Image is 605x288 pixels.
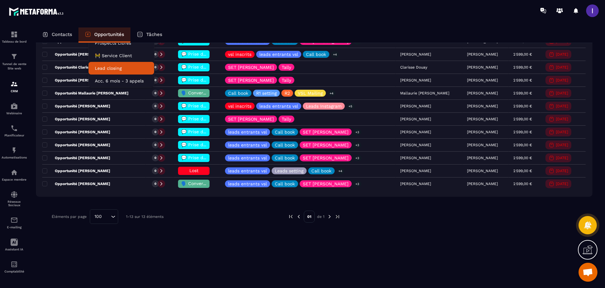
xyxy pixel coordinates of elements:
div: Search for option [90,209,118,224]
a: social-networksocial-networkRéseaux Sociaux [2,186,27,212]
a: automationsautomationsEspace membre [2,164,27,186]
p: 🚧 Service Client [95,52,148,59]
a: Contacts [36,27,78,43]
img: next [335,214,340,219]
p: Lead closing [95,65,148,71]
p: Opportunité [PERSON_NAME] [42,129,110,135]
p: [DATE] [556,169,568,173]
p: [DATE] [556,182,568,186]
span: 💬 Prise de contact effectué [181,103,244,108]
p: SET [PERSON_NAME] [228,117,274,121]
p: Call book [275,143,295,147]
p: Réseaux Sociaux [2,200,27,207]
p: 0 [154,91,156,95]
p: +5 [346,103,354,110]
p: 2 599,00 € [513,117,532,121]
p: Opportunité [PERSON_NAME] [42,181,110,186]
p: [PERSON_NAME] [467,117,498,121]
p: 2 599,00 € [513,169,532,173]
p: +4 [331,51,339,58]
p: Comptabilité [2,270,27,273]
p: +3 [353,155,361,161]
p: 2 599,00 € [513,52,532,57]
span: 💬 Prise de contact effectué [181,51,244,57]
p: [DATE] [556,78,568,82]
p: Tâches [146,32,162,37]
p: [DATE] [556,65,568,69]
p: Espace membre [2,178,27,181]
p: Call book [275,182,295,186]
div: Ouvrir le chat [579,263,597,282]
p: [PERSON_NAME] [467,169,498,173]
p: 0 [154,130,156,134]
p: 1-13 sur 13 éléments [126,214,164,219]
p: +4 [336,168,344,174]
p: Call book [306,52,326,57]
p: leads entrants vsl [228,156,267,160]
p: SET [PERSON_NAME] [228,78,274,82]
p: [PERSON_NAME] [467,65,498,69]
a: formationformationTunnel de vente Site web [2,48,27,75]
p: +3 [353,129,361,135]
span: Lost [189,168,199,173]
p: [DATE] [556,91,568,95]
p: [PERSON_NAME] [467,104,498,108]
p: [DATE] [556,130,568,134]
p: Contacts [52,32,72,37]
a: Opportunités [78,27,130,43]
p: 2 599,00 € [513,182,532,186]
p: leads entrants vsl [259,52,298,57]
p: E-mailing [2,225,27,229]
p: 0 [154,104,156,108]
p: vsl inscrits [228,104,251,108]
p: 0 [154,65,156,69]
p: Opportunité Clarisse Douay [42,65,105,70]
span: 🗣️ Conversation en cours [181,181,237,186]
p: 0 [154,182,156,186]
p: leads entrants vsl [228,182,267,186]
p: Call book [311,169,331,173]
span: 💬 Prise de contact effectué [181,129,244,134]
p: R2 [285,91,290,95]
p: [PERSON_NAME] [467,130,498,134]
p: 0 [154,52,156,57]
p: 2 599,00 € [513,130,532,134]
p: 0 [154,156,156,160]
span: 💬 Prise de contact effectué [181,116,244,121]
img: automations [10,169,18,176]
p: Opportunité [PERSON_NAME] [42,78,110,83]
p: 0 [154,169,156,173]
a: automationsautomationsAutomatisations [2,142,27,164]
p: 0 [154,78,156,82]
p: Tally [282,65,291,69]
p: [DATE] [556,52,568,57]
p: VSL Mailing [298,91,323,95]
span: 💬 Prise de contact effectué [181,142,244,147]
p: Leads setting [275,169,303,173]
p: 01 [304,211,315,223]
p: Planificateur [2,134,27,137]
span: 🗣️ Conversation en cours [181,90,237,95]
p: [PERSON_NAME] [467,182,498,186]
p: SET [PERSON_NAME] [303,156,349,160]
p: SET [PERSON_NAME] [303,143,349,147]
p: Tally [282,78,291,82]
p: 0 [154,143,156,147]
p: CRM [2,89,27,93]
p: leads entrants vsl [228,130,267,134]
p: Tally [282,117,291,121]
p: [DATE] [556,117,568,121]
p: leads entrants vsl [228,169,267,173]
p: Assistant IA [2,248,27,251]
p: +3 [353,181,361,187]
p: Opportunité [PERSON_NAME] [42,52,110,57]
p: SET [PERSON_NAME] [228,65,274,69]
p: SET [PERSON_NAME] [303,130,349,134]
span: 100 [92,213,104,220]
p: [PERSON_NAME] [467,156,498,160]
img: automations [10,102,18,110]
p: [PERSON_NAME] [467,91,498,95]
p: [PERSON_NAME] [467,143,498,147]
p: R1 setting [256,91,277,95]
img: formation [10,53,18,60]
